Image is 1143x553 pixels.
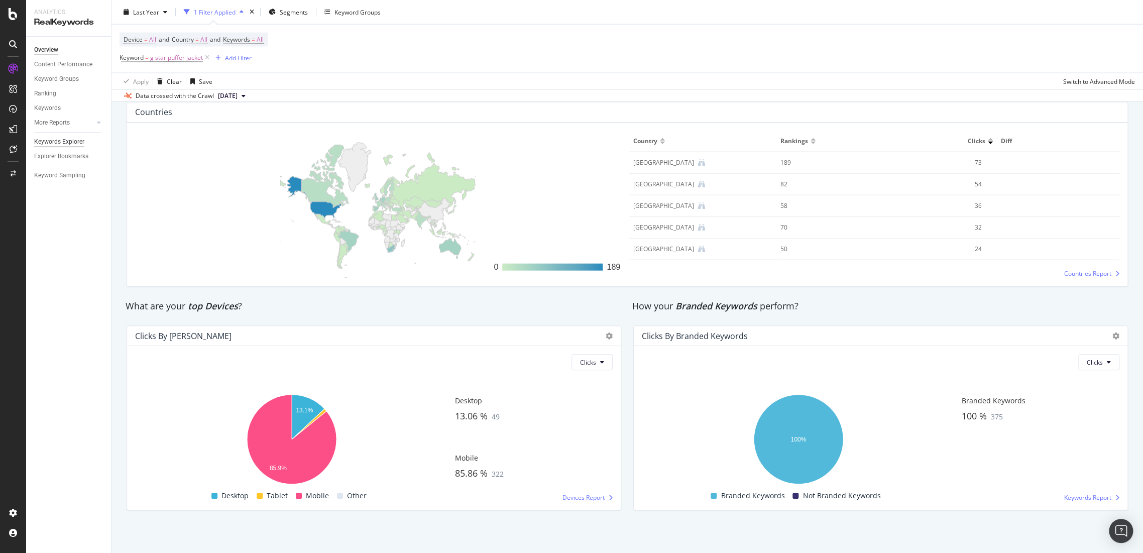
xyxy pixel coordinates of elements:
span: Keywords Report [1064,493,1111,502]
div: Clicks by [PERSON_NAME] [135,331,232,341]
a: Keywords Report [1064,493,1119,502]
span: and [210,35,220,44]
div: Clicks By Branded Keywords [642,331,748,341]
span: Desktop [455,396,482,405]
div: 58 [780,201,861,210]
span: Rankings [780,137,808,146]
div: Data crossed with the Crawl [136,91,214,100]
div: What are your ? [126,300,622,313]
span: Clicks [968,137,985,146]
span: 13.06 % [455,410,488,422]
button: Clicks [1078,354,1119,370]
div: United States of America [633,158,694,167]
div: RealKeywords [34,17,103,28]
span: Keywords [223,35,250,44]
a: Explorer Bookmarks [34,151,104,162]
div: United Kingdom [633,201,694,210]
div: Keywords Explorer [34,137,84,147]
span: Diff [1001,137,1113,146]
button: 1 Filter Applied [180,4,248,20]
div: 189 [780,158,861,167]
div: 189 [607,261,620,273]
span: Clicks [1087,358,1103,367]
span: top Devices [188,300,238,312]
span: = [252,35,255,44]
span: Keyword [120,53,144,62]
div: Analytics [34,8,103,17]
span: Mobile [306,490,329,502]
span: All [257,33,264,47]
span: Devices Report [562,493,605,502]
div: 54 [878,180,981,189]
span: Branded Keywords [675,300,757,312]
span: 2025 Sep. 8th [218,91,238,100]
span: Country [172,35,194,44]
a: Overview [34,45,104,55]
div: 70 [780,223,861,232]
div: Content Performance [34,59,92,70]
div: 32 [878,223,981,232]
span: = [195,35,199,44]
div: Switch to Advanced Mode [1063,77,1135,85]
div: Keyword Sampling [34,170,85,181]
span: Last Year [133,8,159,16]
div: 73 [878,158,981,167]
div: More Reports [34,118,70,128]
div: Clear [167,77,182,85]
span: Desktop [221,490,249,502]
span: Branded Keywords [721,490,784,502]
span: Country [633,137,657,146]
div: 24 [878,245,981,254]
a: Countries Report [1064,269,1119,278]
a: Keywords [34,103,104,114]
div: Keyword Groups [34,74,79,84]
div: Germany [633,223,694,232]
span: 49 [492,412,500,421]
a: Keywords Explorer [34,137,104,147]
span: 375 [991,412,1003,421]
span: 85.86 % [455,467,488,479]
button: Add Filter [211,52,252,64]
svg: A chart. [135,389,448,489]
div: 82 [780,180,861,189]
span: Mobile [455,453,478,463]
div: South Africa [633,180,694,189]
span: Not Branded Keywords [803,490,880,502]
div: 1 Filter Applied [194,8,236,16]
span: 322 [492,469,504,479]
span: Device [124,35,143,44]
div: 36 [878,201,981,210]
div: Keyword Groups [334,8,381,16]
button: Last Year [120,4,171,20]
div: Save [199,77,212,85]
div: Countries [135,107,172,117]
button: Switch to Advanced Mode [1059,73,1135,89]
div: Ranking [34,88,56,99]
div: Explorer Bookmarks [34,151,88,162]
a: Keyword Sampling [34,170,104,181]
span: and [159,35,169,44]
span: Segments [280,8,308,16]
span: All [149,33,156,47]
button: Clicks [571,354,613,370]
span: Countries Report [1064,269,1111,278]
text: 100% [791,436,807,444]
button: Clear [153,73,182,89]
a: Devices Report [562,493,613,502]
a: More Reports [34,118,94,128]
div: 0 [494,261,498,273]
text: 85.9% [270,465,287,472]
div: Keywords [34,103,61,114]
span: Other [347,490,367,502]
div: 50 [780,245,861,254]
span: Clicks [580,358,596,367]
a: Ranking [34,88,104,99]
button: [DATE] [214,90,250,102]
span: = [144,35,148,44]
span: All [200,33,207,47]
span: 100 % [962,410,987,422]
svg: A chart. [642,389,955,489]
span: g star puffer jacket [150,51,203,65]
